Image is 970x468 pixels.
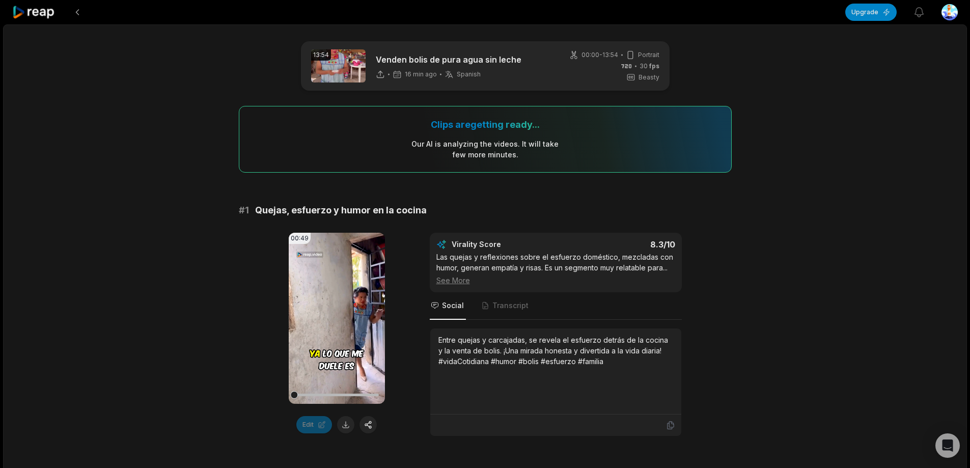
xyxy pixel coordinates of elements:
[376,53,521,66] p: Venden bolis de pura agua sin leche
[566,239,675,250] div: 8.3 /10
[452,239,561,250] div: Virality Score
[581,50,618,60] span: 00:00 - 13:54
[296,416,332,433] button: Edit
[405,70,437,78] span: 16 min ago
[442,300,464,311] span: Social
[431,119,540,130] div: Clips are getting ready...
[845,4,897,21] button: Upgrade
[430,292,682,320] nav: Tabs
[411,139,559,160] div: Our AI is analyzing the video s . It will take few more minutes.
[239,203,249,217] span: # 1
[638,50,659,60] span: Portrait
[255,203,427,217] span: Quejas, esfuerzo y humor en la cocina
[436,252,675,286] div: Las quejas y reflexiones sobre el esfuerzo doméstico, mezcladas con humor, generan empatía y risa...
[436,275,675,286] div: See More
[640,62,659,71] span: 30
[935,433,960,458] div: Open Intercom Messenger
[311,49,331,61] div: 13:54
[492,300,529,311] span: Transcript
[438,335,673,367] div: Entre quejas y carcajadas, se revela el esfuerzo detrás de la cocina y la venta de bolis. ¡Una mi...
[457,70,481,78] span: Spanish
[289,233,385,404] video: Your browser does not support mp4 format.
[639,73,659,82] span: Beasty
[649,62,659,70] span: fps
